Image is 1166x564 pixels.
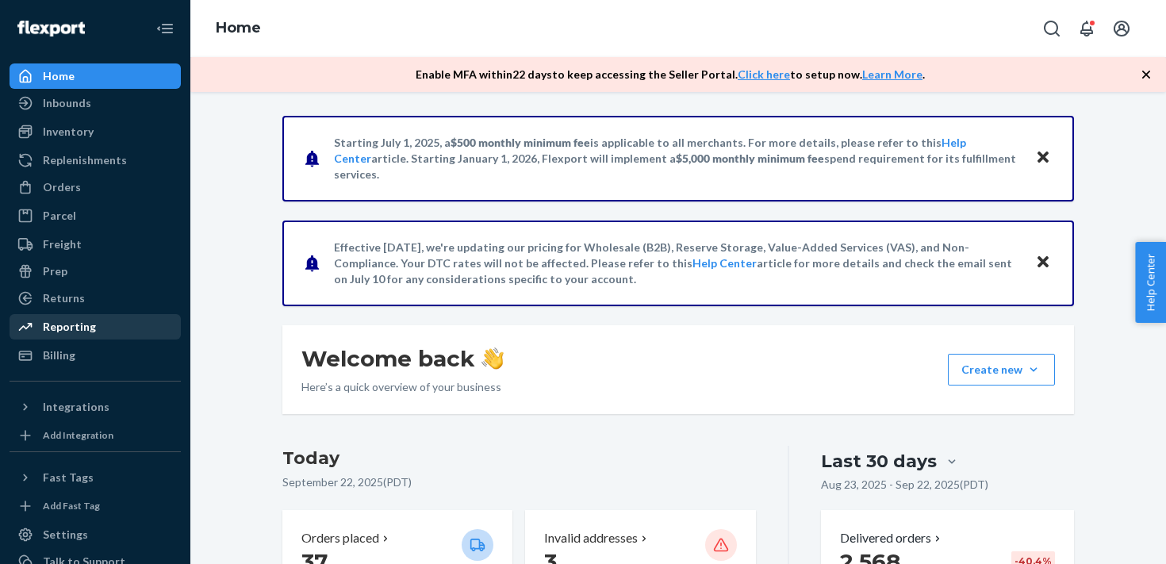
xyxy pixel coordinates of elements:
span: $5,000 monthly minimum fee [676,152,824,165]
div: Replenishments [43,152,127,168]
div: Freight [43,236,82,252]
h1: Welcome back [301,344,504,373]
p: Starting July 1, 2025, a is applicable to all merchants. For more details, please refer to this a... [334,135,1020,182]
a: Replenishments [10,148,181,173]
a: Prep [10,259,181,284]
button: Close Navigation [149,13,181,44]
button: Close [1033,251,1053,274]
a: Returns [10,286,181,311]
p: Aug 23, 2025 - Sep 22, 2025 ( PDT ) [821,477,988,493]
div: Inbounds [43,95,91,111]
div: Integrations [43,399,109,415]
button: Integrations [10,394,181,420]
div: Parcel [43,208,76,224]
button: Delivered orders [840,529,944,547]
a: Click here [738,67,790,81]
a: Inventory [10,119,181,144]
button: Open Search Box [1036,13,1068,44]
div: Returns [43,290,85,306]
a: Add Fast Tag [10,497,181,516]
div: Home [43,68,75,84]
p: Orders placed [301,529,379,547]
a: Settings [10,522,181,547]
div: Last 30 days [821,449,937,474]
img: Flexport logo [17,21,85,36]
a: Learn More [862,67,922,81]
a: Billing [10,343,181,368]
ol: breadcrumbs [203,6,274,52]
div: Add Fast Tag [43,499,100,512]
button: Fast Tags [10,465,181,490]
a: Freight [10,232,181,257]
div: Orders [43,179,81,195]
span: $500 monthly minimum fee [451,136,590,149]
button: Open notifications [1071,13,1103,44]
button: Help Center [1135,242,1166,323]
div: Billing [43,347,75,363]
p: September 22, 2025 ( PDT ) [282,474,756,490]
p: Invalid addresses [544,529,638,547]
img: hand-wave emoji [481,347,504,370]
div: Add Integration [43,428,113,442]
div: Prep [43,263,67,279]
a: Add Integration [10,426,181,445]
a: Help Center [692,256,757,270]
div: Fast Tags [43,470,94,485]
button: Create new [948,354,1055,386]
a: Orders [10,175,181,200]
p: Enable MFA within 22 days to keep accessing the Seller Portal. to setup now. . [416,67,925,82]
p: Effective [DATE], we're updating our pricing for Wholesale (B2B), Reserve Storage, Value-Added Se... [334,240,1020,287]
p: Here’s a quick overview of your business [301,379,504,395]
h3: Today [282,446,756,471]
div: Inventory [43,124,94,140]
a: Inbounds [10,90,181,116]
a: Reporting [10,314,181,340]
a: Parcel [10,203,181,228]
div: Reporting [43,319,96,335]
div: Settings [43,527,88,543]
button: Close [1033,147,1053,170]
button: Open account menu [1106,13,1137,44]
a: Home [10,63,181,89]
a: Home [216,19,261,36]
